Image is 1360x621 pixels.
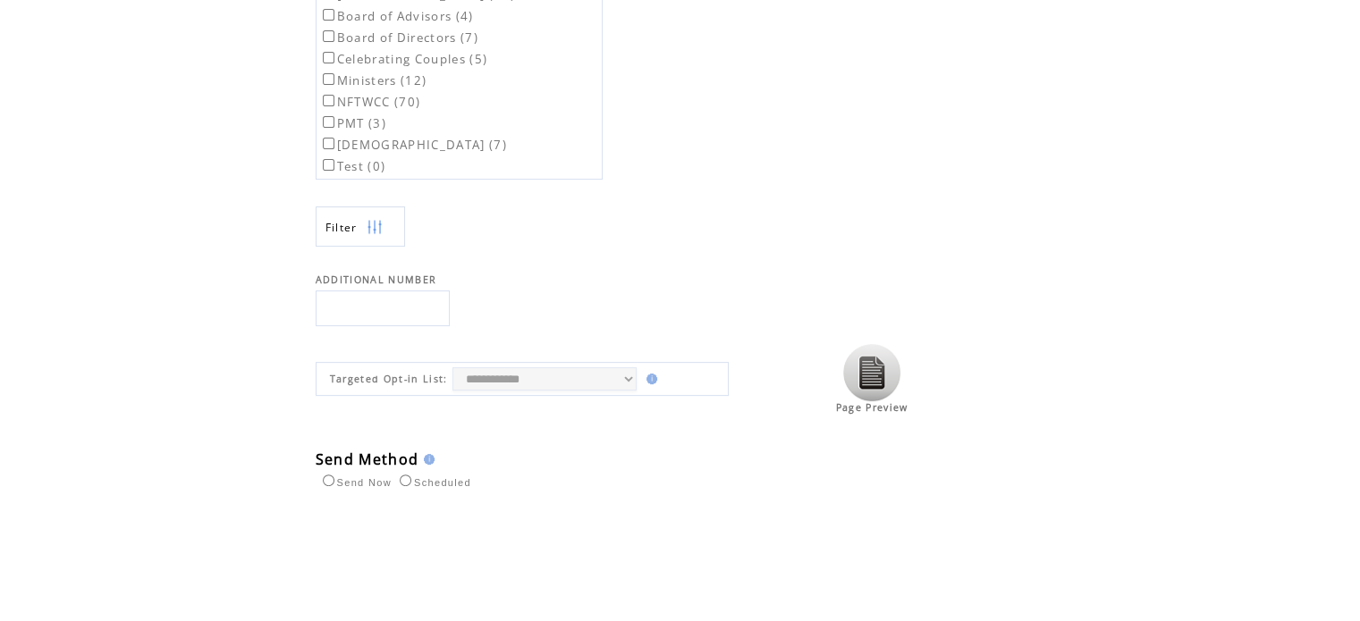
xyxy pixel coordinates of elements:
[395,477,471,488] label: Scheduled
[319,72,427,88] label: Ministers (12)
[323,159,334,171] input: Test (0)
[323,474,334,486] input: Send Now
[316,449,419,469] span: Send Method
[323,9,334,21] input: Board of Advisors (4)
[319,51,488,67] label: Celebrating Couples (5)
[418,454,435,465] img: help.gif
[316,273,437,286] span: ADDITIONAL NUMBER
[319,94,421,110] label: NFTWCC (70)
[325,220,358,235] span: Show filters
[323,30,334,42] input: Board of Directors (7)
[323,73,334,85] input: Ministers (12)
[319,29,478,46] label: Board of Directors (7)
[319,137,507,153] label: [DEMOGRAPHIC_DATA] (7)
[316,206,405,247] a: Filter
[400,474,411,486] input: Scheduled
[319,115,386,131] label: PMT (3)
[323,116,334,128] input: PMT (3)
[323,52,334,63] input: Celebrating Couples (5)
[641,373,657,384] img: help.gif
[367,207,383,248] img: filters.png
[330,373,448,385] span: Targeted Opt-in List:
[843,344,900,401] img: Click to view the page preview
[836,401,908,414] span: Page Preview
[319,158,386,174] label: Test (0)
[318,477,392,488] label: Send Now
[323,95,334,106] input: NFTWCC (70)
[843,392,900,403] a: Click to view the page preview
[323,138,334,149] input: [DEMOGRAPHIC_DATA] (7)
[319,8,474,24] label: Board of Advisors (4)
